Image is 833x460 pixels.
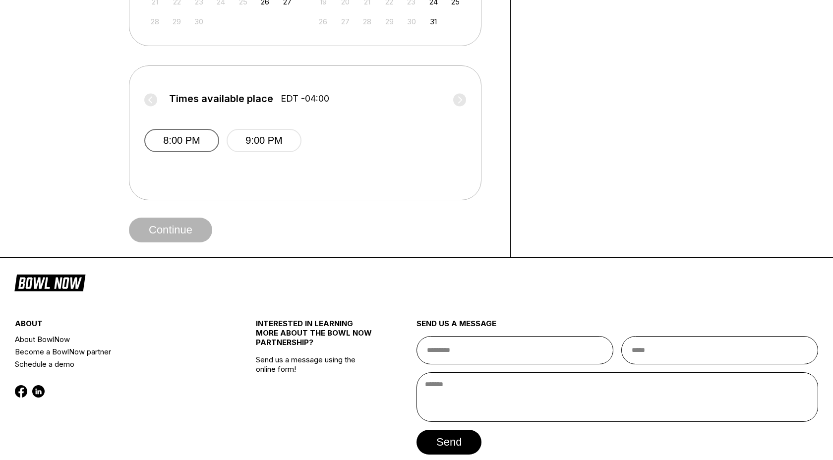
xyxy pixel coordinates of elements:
[227,129,301,152] button: 9:00 PM
[170,15,183,28] div: Not available Monday, September 29th, 2025
[416,430,481,455] button: send
[15,319,216,333] div: about
[405,15,418,28] div: Not available Thursday, October 30th, 2025
[15,358,216,370] a: Schedule a demo
[339,15,352,28] div: Not available Monday, October 27th, 2025
[383,15,396,28] div: Not available Wednesday, October 29th, 2025
[169,93,273,104] span: Times available place
[144,129,219,152] button: 8:00 PM
[281,93,329,104] span: EDT -04:00
[256,319,376,355] div: INTERESTED IN LEARNING MORE ABOUT THE BOWL NOW PARTNERSHIP?
[192,15,206,28] div: Not available Tuesday, September 30th, 2025
[360,15,374,28] div: Not available Tuesday, October 28th, 2025
[316,15,330,28] div: Not available Sunday, October 26th, 2025
[427,15,440,28] div: Choose Friday, October 31st, 2025
[148,15,162,28] div: Not available Sunday, September 28th, 2025
[416,319,818,336] div: send us a message
[15,345,216,358] a: Become a BowlNow partner
[15,333,216,345] a: About BowlNow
